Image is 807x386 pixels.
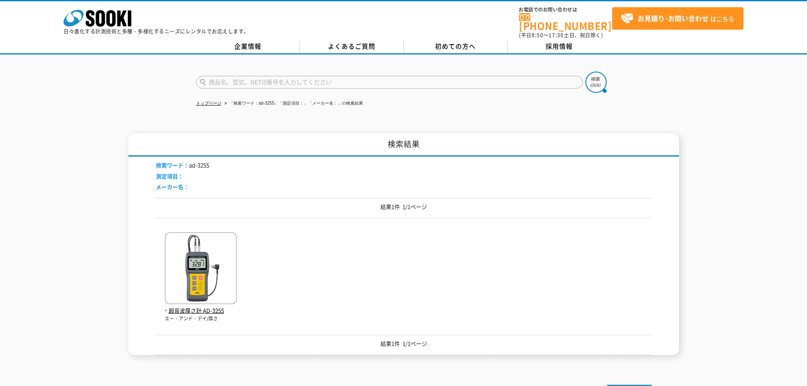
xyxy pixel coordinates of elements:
h1: 検索結果 [128,133,679,157]
input: 商品名、型式、NETIS番号を入力してください [196,76,583,89]
span: 検索ワード： [156,161,189,169]
img: btn_search.png [585,72,607,93]
a: [PHONE_NUMBER] [519,13,612,31]
span: (平日 ～ 土日、祝日除く) [519,31,603,39]
span: はこちら [621,12,734,25]
span: 8:50 [532,31,544,39]
p: エー・アンド・デイ/厚さ [165,315,237,322]
img: AD-3255 [165,232,237,306]
span: 17:30 [549,31,564,39]
a: トップページ [196,101,222,106]
li: ad-3255 [156,161,209,170]
a: 初めての方へ [404,40,507,53]
a: 企業情報 [196,40,300,53]
span: 初めての方へ [435,42,476,51]
li: 「検索ワード：ad-3255」「測定項目：」「メーカー名：」の検索結果 [223,99,363,108]
p: 日々進化する計測技術と多種・多様化するニーズにレンタルでお応えします。 [64,29,249,34]
span: メーカー名： [156,183,189,191]
strong: お見積り･お問い合わせ [638,13,709,23]
p: 結果1件 1/1ページ [156,339,652,348]
p: 結果1件 1/1ページ [156,203,652,211]
a: 超音波厚さ計 AD-3255 [165,297,237,315]
span: 超音波厚さ計 AD-3255 [165,306,237,315]
a: お見積り･お問い合わせはこちら [612,7,743,30]
a: 採用情報 [507,40,611,53]
span: お電話でのお問い合わせは [519,7,612,12]
a: よくあるご質問 [300,40,404,53]
span: 測定項目： [156,172,183,180]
